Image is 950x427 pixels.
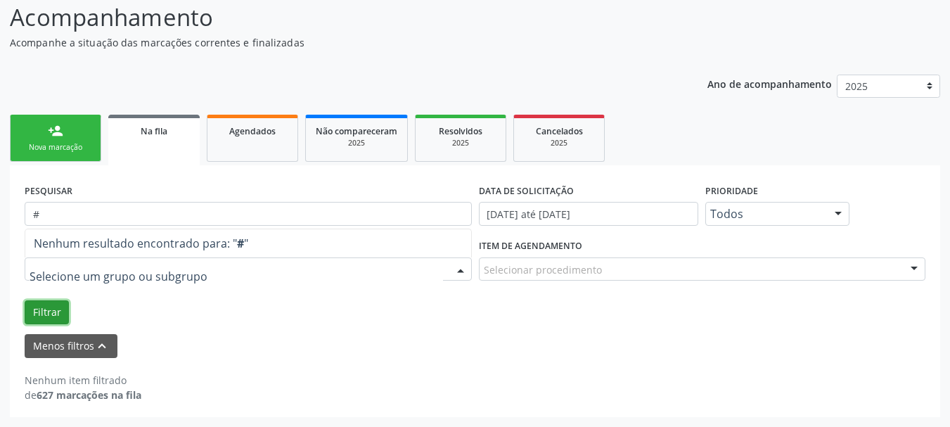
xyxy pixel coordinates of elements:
strong: # [237,236,244,251]
span: Cancelados [536,125,583,137]
button: Menos filtroskeyboard_arrow_up [25,334,117,359]
div: 2025 [425,138,496,148]
div: 2025 [524,138,594,148]
input: Selecione um grupo ou subgrupo [30,262,443,291]
div: person_add [48,123,63,139]
div: 2025 [316,138,397,148]
strong: 627 marcações na fila [37,388,141,402]
div: Nova marcação [20,142,91,153]
span: Todos [710,207,821,221]
span: Nenhum resultado encontrado para: " " [34,236,248,251]
span: Selecionar procedimento [484,262,602,277]
input: Nome, CNS [25,202,472,226]
span: Agendados [229,125,276,137]
p: Acompanhe a situação das marcações correntes e finalizadas [10,35,661,50]
label: PESQUISAR [25,180,72,202]
div: Nenhum item filtrado [25,373,141,388]
p: Ano de acompanhamento [707,75,832,92]
input: Selecione um intervalo [479,202,699,226]
label: Prioridade [705,180,758,202]
span: Não compareceram [316,125,397,137]
label: DATA DE SOLICITAÇÃO [479,180,574,202]
label: Item de agendamento [479,236,582,257]
div: de [25,388,141,402]
span: Resolvidos [439,125,482,137]
span: Na fila [141,125,167,137]
i: keyboard_arrow_up [94,338,110,354]
button: Filtrar [25,300,69,324]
